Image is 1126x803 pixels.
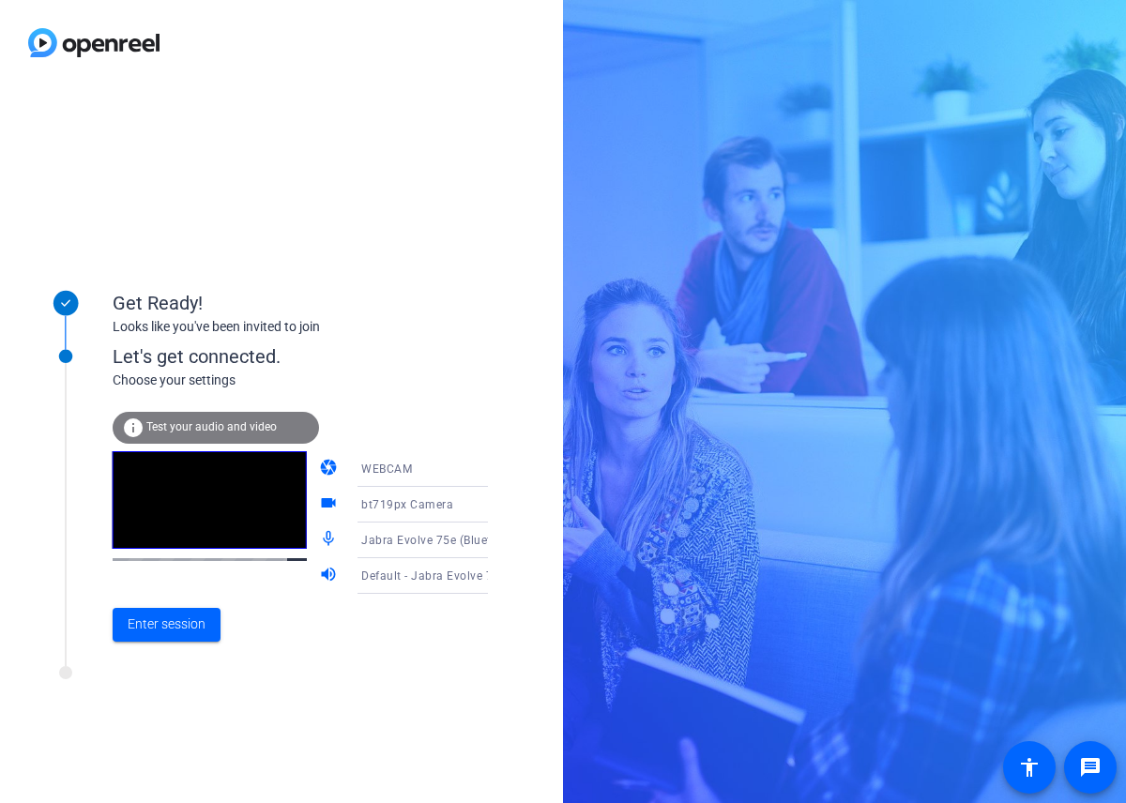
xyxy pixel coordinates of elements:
[122,417,145,439] mat-icon: info
[361,568,571,583] span: Default - Jabra Evolve 75e (Bluetooth)
[361,532,521,547] span: Jabra Evolve 75e (Bluetooth)
[1018,756,1041,779] mat-icon: accessibility
[361,462,412,476] span: WEBCAM
[319,458,342,480] mat-icon: camera
[113,371,526,390] div: Choose your settings
[113,317,488,337] div: Looks like you've been invited to join
[146,420,277,433] span: Test your audio and video
[113,342,526,371] div: Let's get connected.
[1079,756,1102,779] mat-icon: message
[319,493,342,516] mat-icon: videocam
[361,498,453,511] span: bt719px Camera
[128,614,205,634] span: Enter session
[113,608,221,642] button: Enter session
[113,289,488,317] div: Get Ready!
[319,565,342,587] mat-icon: volume_up
[319,529,342,552] mat-icon: mic_none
